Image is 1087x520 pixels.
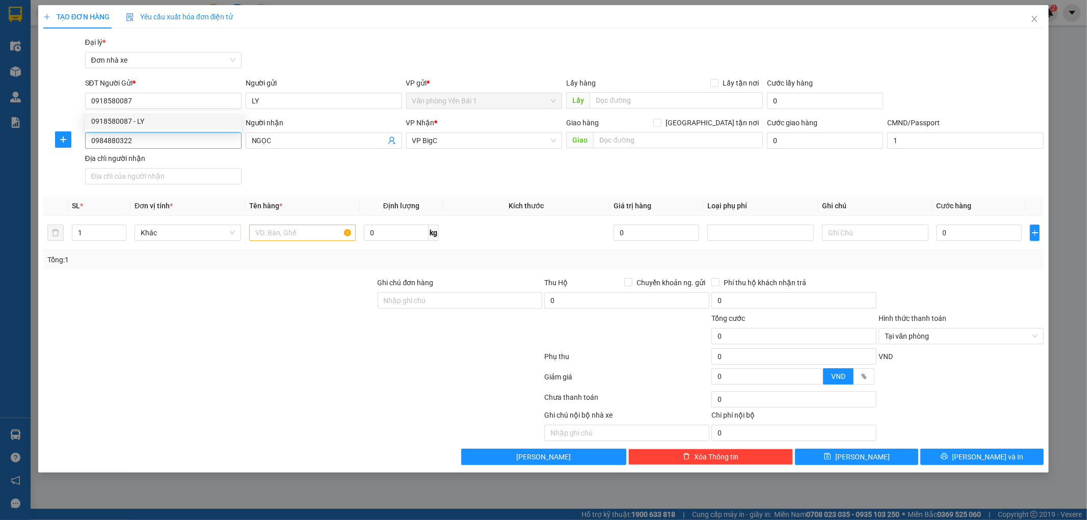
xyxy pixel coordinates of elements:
span: Increase Value [115,225,126,233]
div: Địa chỉ người nhận [85,153,242,164]
span: [PERSON_NAME] [835,451,890,462]
span: % [861,372,866,380]
span: delete [683,453,690,461]
label: Cước giao hàng [767,119,817,127]
button: plus [55,131,71,148]
span: Tên hàng [249,202,282,210]
input: Địa chỉ của người nhận [85,168,242,184]
input: Cước lấy hàng [767,93,883,109]
span: Tại văn phòng [885,329,1038,344]
input: Cước giao hàng [767,132,883,149]
th: Ghi chú [818,196,933,216]
img: icon [126,13,134,21]
span: Giao hàng [566,119,599,127]
span: Decrease Value [811,376,823,384]
span: Yêu cầu xuất hóa đơn điện tử [126,13,233,21]
input: Ghi Chú [822,225,929,241]
div: Người gửi [246,77,402,89]
span: VP BigC [412,133,556,148]
input: VD: Bàn, Ghế [249,225,356,241]
button: Close [1020,5,1049,34]
span: Văn phòng Yên Bái 1 [412,93,556,108]
div: Giảm giá [544,371,711,389]
div: Người nhận [246,117,402,128]
span: Lấy hàng [566,79,596,87]
span: VND [831,372,845,380]
span: Lấy tận nơi [719,77,763,89]
span: Giá trị hàng [614,202,651,210]
button: printer[PERSON_NAME] và In [920,449,1044,465]
span: Thu Hộ [544,279,568,287]
div: VP gửi [406,77,563,89]
span: Xóa Thông tin [694,451,738,462]
span: Phí thu hộ khách nhận trả [720,277,810,288]
button: [PERSON_NAME] [461,449,626,465]
span: printer [941,453,948,461]
span: VND [879,352,893,361]
button: plus [1030,225,1040,241]
input: Ghi chú đơn hàng [378,292,543,309]
th: Loại phụ phí [703,196,818,216]
span: Đơn vị tính [135,202,173,210]
span: [GEOGRAPHIC_DATA] tận nơi [661,117,763,128]
span: Lấy [566,92,590,108]
div: SĐT Người Gửi [85,77,242,89]
button: deleteXóa Thông tin [628,449,793,465]
span: Kích thước [509,202,544,210]
input: 0 [614,225,699,241]
span: [PERSON_NAME] và In [952,451,1023,462]
div: 0918580087 - LY [91,116,235,127]
span: Đại lý [85,38,105,46]
label: Cước lấy hàng [767,79,813,87]
span: Đơn nhà xe [91,52,235,68]
span: Chuyển khoản ng. gửi [632,277,709,288]
span: Cước hàng [937,202,972,210]
span: user-add [388,136,396,145]
span: Định lượng [383,202,419,210]
input: Nhập ghi chú [544,425,709,441]
div: Tổng: 1 [47,254,419,265]
span: TẠO ĐƠN HÀNG [43,13,110,21]
span: [PERSON_NAME] [516,451,571,462]
span: Giao [566,132,593,148]
span: close-circle [1032,333,1038,339]
input: Dọc đường [590,92,763,108]
span: Increase Value [811,369,823,376]
label: Ghi chú đơn hàng [378,279,434,287]
span: plus [1030,229,1039,237]
span: close [1030,15,1039,23]
span: Khác [141,225,235,240]
span: kg [429,225,439,241]
span: down [814,377,820,384]
div: Chưa thanh toán [544,392,711,409]
input: Dọc đường [593,132,763,148]
span: Decrease Value [115,233,126,240]
label: Hình thức thanh toán [879,314,946,322]
span: down [118,234,124,240]
span: VP Nhận [406,119,435,127]
div: CMND/Passport [887,117,1044,128]
div: Ghi chú nội bộ nhà xe [544,409,709,425]
span: plus [43,13,50,20]
button: delete [47,225,64,241]
span: SL [72,202,80,210]
div: Phụ thu [544,351,711,369]
span: plus [56,135,71,144]
span: up [118,227,124,233]
span: Tổng cước [711,314,745,322]
div: 0918580087 - LY [85,113,242,129]
span: save [824,453,831,461]
button: save[PERSON_NAME] [795,449,918,465]
span: up [814,370,820,376]
div: Chi phí nội bộ [711,409,877,425]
